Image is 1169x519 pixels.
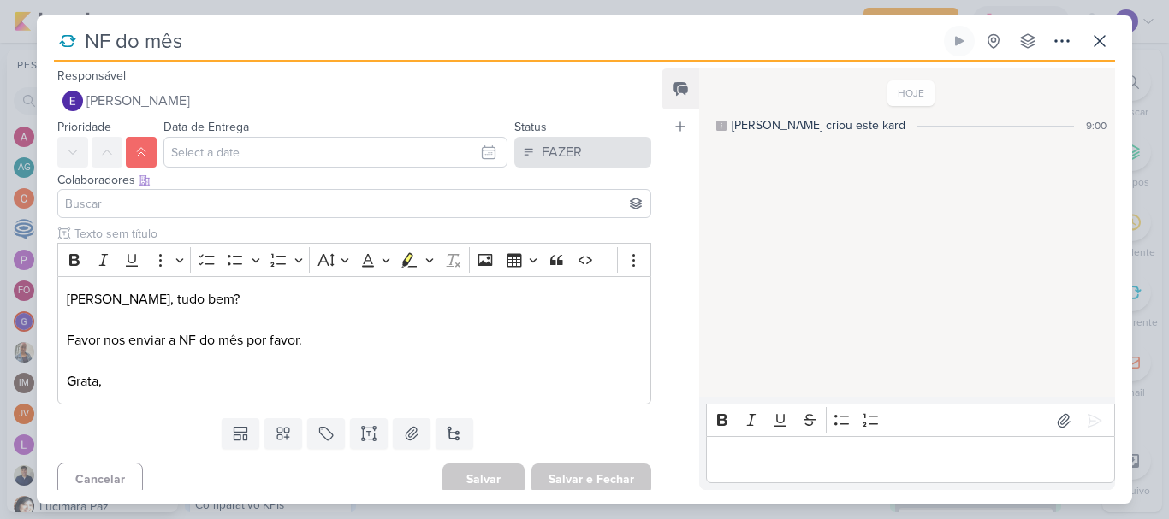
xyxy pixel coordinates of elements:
div: FAZER [542,142,582,162]
button: [PERSON_NAME] [57,86,651,116]
button: Cancelar [57,463,143,496]
input: Select a date [163,137,507,168]
div: Editor editing area: main [57,276,651,405]
label: Prioridade [57,120,111,134]
p: Grata, [67,371,642,392]
span: [PERSON_NAME] [86,91,190,111]
input: Kard Sem Título [80,26,941,56]
input: Buscar [62,193,647,214]
button: FAZER [514,137,651,168]
div: Editor toolbar [57,243,651,276]
div: Editor editing area: main [706,436,1115,483]
div: [PERSON_NAME] criou este kard [732,116,905,134]
div: 9:00 [1086,118,1107,133]
div: Ligar relógio [952,34,966,48]
input: Texto sem título [71,225,651,243]
label: Responsável [57,68,126,83]
p: [PERSON_NAME], tudo bem? [67,289,642,310]
label: Status [514,120,547,134]
p: Favor nos enviar a NF do mês por favor. [67,330,642,351]
div: Editor toolbar [706,404,1115,437]
div: Colaboradores [57,171,651,189]
img: Eduardo Quaresma [62,91,83,111]
label: Data de Entrega [163,120,249,134]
